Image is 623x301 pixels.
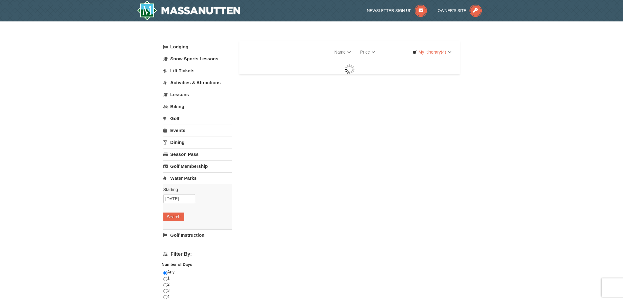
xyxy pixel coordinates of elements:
[367,8,427,13] a: Newsletter Sign Up
[438,8,482,13] a: Owner's Site
[163,186,227,193] label: Starting
[162,262,192,267] strong: Number of Days
[441,50,446,55] span: (4)
[355,46,380,58] a: Price
[345,64,355,74] img: wait gif
[137,1,241,20] a: Massanutten Resort
[163,137,232,148] a: Dining
[330,46,355,58] a: Name
[163,149,232,160] a: Season Pass
[163,160,232,172] a: Golf Membership
[163,172,232,184] a: Water Parks
[163,77,232,88] a: Activities & Attractions
[163,213,184,221] button: Search
[163,125,232,136] a: Events
[163,229,232,241] a: Golf Instruction
[163,65,232,76] a: Lift Tickets
[163,53,232,64] a: Snow Sports Lessons
[408,47,455,57] a: My Itinerary(4)
[438,8,466,13] span: Owner's Site
[367,8,412,13] span: Newsletter Sign Up
[163,41,232,52] a: Lodging
[163,113,232,124] a: Golf
[163,251,232,257] h4: Filter By:
[163,89,232,100] a: Lessons
[137,1,241,20] img: Massanutten Resort Logo
[163,101,232,112] a: Biking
